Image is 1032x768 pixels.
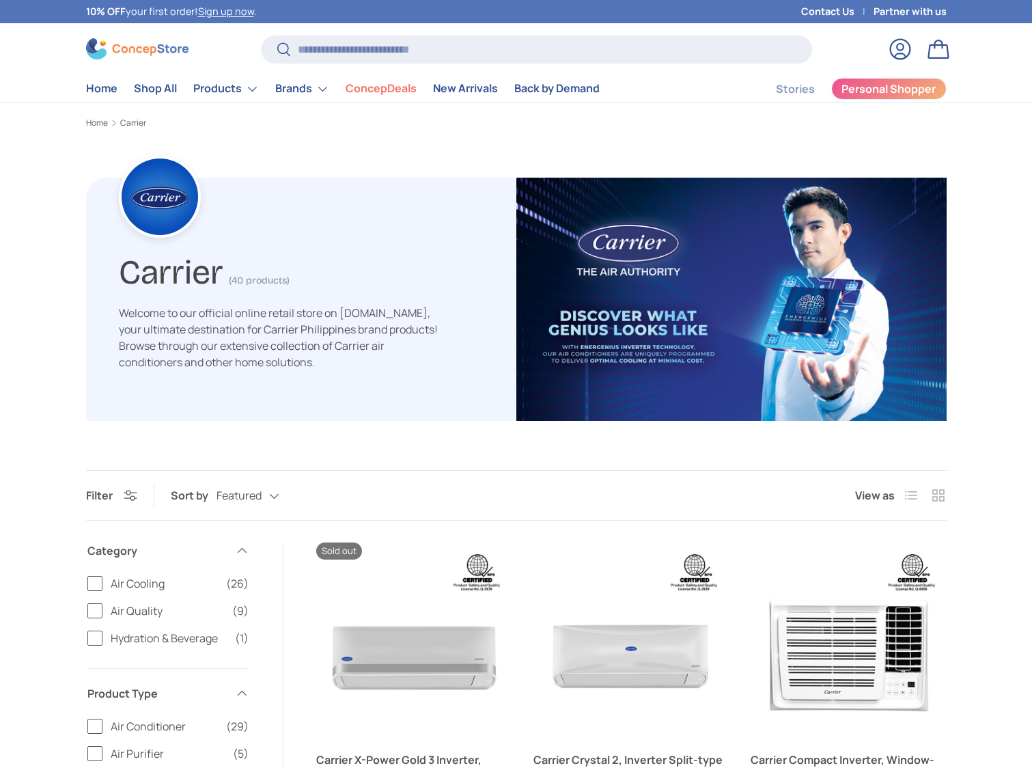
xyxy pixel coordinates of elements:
[226,575,249,592] span: (26)
[841,83,936,94] span: Personal Shopper
[743,75,947,102] nav: Secondary
[316,543,362,560] span: Sold out
[111,718,218,735] span: Air Conditioner
[217,484,307,508] button: Featured
[134,75,177,102] a: Shop All
[119,305,440,370] p: Welcome to our official online retail store on [DOMAIN_NAME], your ultimate destination for Carri...
[86,75,600,102] nav: Primary
[171,487,217,504] label: Sort by
[533,543,729,738] a: Carrier Crystal 2, Inverter Split-type Air Conditioner
[111,603,224,619] span: Air Quality
[267,75,337,102] summary: Brands
[86,117,947,129] nav: Breadcrumbs
[346,75,417,102] a: ConcepDeals
[198,5,254,18] a: Sign up now
[275,75,329,102] a: Brands
[193,75,259,102] a: Products
[801,4,874,19] a: Contact Us
[751,543,946,738] a: Carrier Compact Inverter, Window-Type Air Conditioner
[233,745,249,762] span: (5)
[87,669,249,718] summary: Product Type
[86,488,113,503] span: Filter
[226,718,249,735] span: (29)
[111,575,218,592] span: Air Cooling
[111,745,225,762] span: Air Purifier
[185,75,267,102] summary: Products
[87,543,227,559] span: Category
[217,489,262,502] span: Featured
[87,685,227,702] span: Product Type
[514,75,600,102] a: Back by Demand
[111,630,227,646] span: Hydration & Beverage
[229,275,290,286] span: (40 products)
[120,119,146,127] a: Carrier
[86,4,257,19] p: your first order! .
[776,76,815,102] a: Stories
[86,38,189,59] img: ConcepStore
[855,487,895,504] span: View as
[516,178,947,421] img: carrier-banner-image-concepstore
[831,78,947,100] a: Personal Shopper
[235,630,249,646] span: (1)
[86,5,126,18] strong: 10% OFF
[316,543,512,738] a: Carrier X-Power Gold 3 Inverter, 1.50HP Split Air Conditioner
[86,75,117,102] a: Home
[232,603,249,619] span: (9)
[874,4,947,19] a: Partner with us
[433,75,498,102] a: New Arrivals
[87,526,249,575] summary: Category
[119,247,223,292] h1: Carrier
[86,119,108,127] a: Home
[86,488,137,503] button: Filter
